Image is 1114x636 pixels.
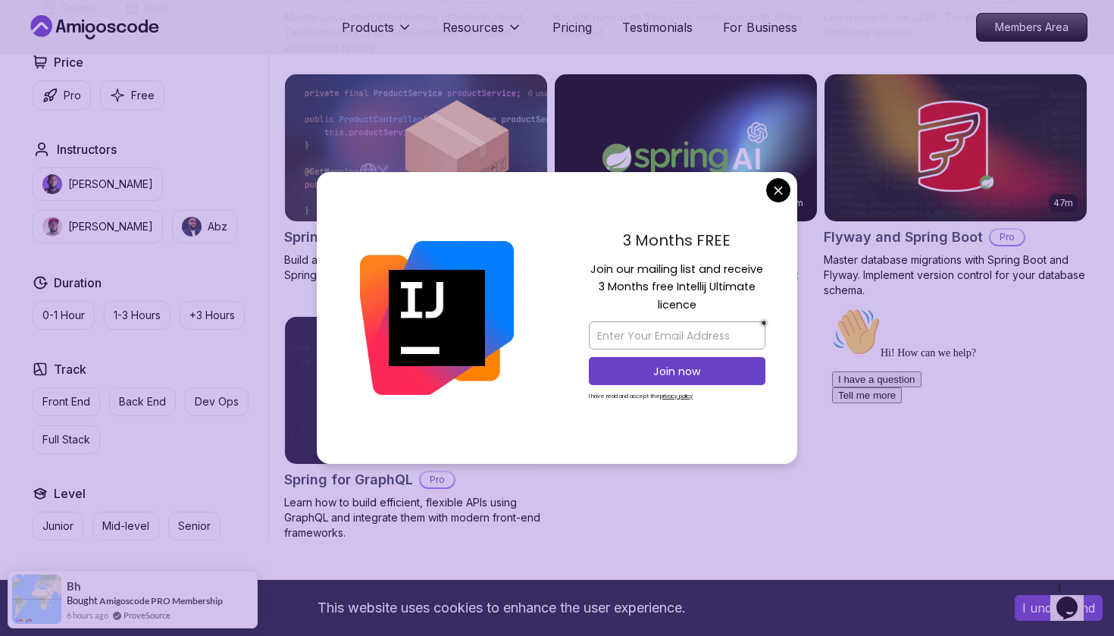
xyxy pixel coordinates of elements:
[57,140,117,158] h2: Instructors
[443,18,504,36] p: Resources
[554,74,818,298] a: Spring AI card54mSpring AIProWelcome to the Spring AI course! Learn to build intelligent applicat...
[92,512,159,540] button: Mid-level
[1050,575,1099,621] iframe: chat widget
[285,74,547,221] img: Spring Boot Product API card
[6,6,55,55] img: :wave:
[42,308,85,323] p: 0-1 Hour
[180,301,245,330] button: +3 Hours
[185,387,249,416] button: Dev Ops
[6,70,95,86] button: I have a question
[99,595,223,606] a: Amigoscode PRO Membership
[33,387,100,416] button: Front End
[102,519,149,534] p: Mid-level
[421,472,454,487] p: Pro
[42,432,90,447] p: Full Stack
[976,13,1087,42] a: Members Area
[67,609,108,622] span: 6 hours ago
[11,591,992,625] div: This website uses cookies to enhance the user experience.
[195,394,239,409] p: Dev Ops
[990,230,1024,245] p: Pro
[182,217,202,237] img: instructor img
[68,219,153,234] p: [PERSON_NAME]
[342,18,412,49] button: Products
[208,219,227,234] p: Abz
[824,227,983,248] h2: Flyway and Spring Boot
[284,495,548,540] p: Learn how to build efficient, flexible APIs using GraphQL and integrate them with modern front-en...
[977,14,1087,41] p: Members Area
[824,252,1087,298] p: Master database migrations with Spring Boot and Flyway. Implement version control for your databa...
[124,609,171,622] a: ProveSource
[54,53,83,71] h2: Price
[172,210,237,243] button: instructor imgAbz
[109,387,176,416] button: Back End
[42,394,90,409] p: Front End
[54,484,86,503] h2: Level
[443,18,522,49] button: Resources
[284,252,548,283] p: Build a fully functional Product API from scratch with Spring Boot.
[100,80,164,110] button: Free
[342,18,394,36] p: Products
[42,217,62,237] img: instructor img
[33,80,91,110] button: Pro
[622,18,693,36] a: Testimonials
[6,86,76,102] button: Tell me more
[54,360,86,378] h2: Track
[67,594,98,606] span: Bought
[42,519,74,534] p: Junior
[131,87,155,102] p: Free
[284,316,548,540] a: Spring for GraphQL card1.17hSpring for GraphQLProLearn how to build efficient, flexible APIs usin...
[33,210,163,243] button: instructor img[PERSON_NAME]
[552,18,592,36] a: Pricing
[284,227,445,248] h2: Spring Boot Product API
[33,512,83,540] button: Junior
[825,74,1087,221] img: Flyway and Spring Boot card
[555,74,817,221] img: Spring AI card
[284,469,413,490] h2: Spring for GraphQL
[168,512,221,540] button: Senior
[54,274,102,292] h2: Duration
[114,308,161,323] p: 1-3 Hours
[1053,197,1073,209] p: 47m
[6,45,150,57] span: Hi! How can we help?
[104,301,171,330] button: 1-3 Hours
[284,74,548,283] a: Spring Boot Product API card2.09hSpring Boot Product APIProBuild a fully functional Product API f...
[64,87,81,102] p: Pro
[285,317,547,464] img: Spring for GraphQL card
[68,177,153,192] p: [PERSON_NAME]
[33,425,100,454] button: Full Stack
[33,168,163,201] button: instructor img[PERSON_NAME]
[33,301,95,330] button: 0-1 Hour
[189,308,235,323] p: +3 Hours
[178,519,211,534] p: Senior
[42,174,62,194] img: instructor img
[6,6,279,102] div: 👋Hi! How can we help?I have a questionTell me more
[824,74,1087,298] a: Flyway and Spring Boot card47mFlyway and Spring BootProMaster database migrations with Spring Boo...
[12,575,61,624] img: provesource social proof notification image
[826,302,1099,568] iframe: chat widget
[67,580,81,593] span: bh
[1015,595,1103,621] button: Accept cookies
[119,394,166,409] p: Back End
[723,18,797,36] a: For Business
